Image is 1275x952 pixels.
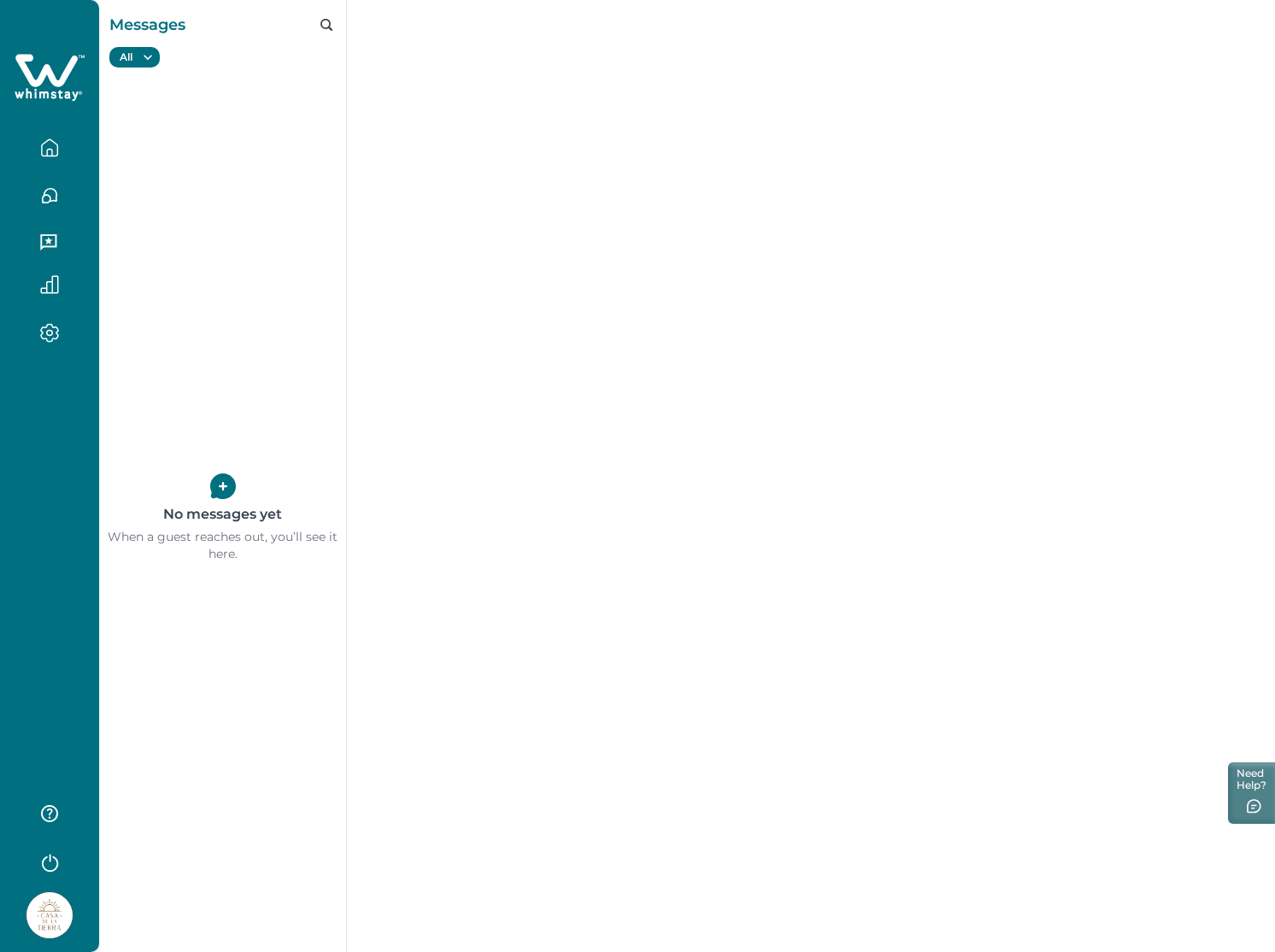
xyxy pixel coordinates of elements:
[26,892,73,938] img: Whimstay Host
[99,529,346,562] p: When a guest reaches out, you’ll see it here.
[320,19,332,31] button: search-icon
[109,12,185,38] p: Messages
[109,47,160,68] button: All
[163,499,282,530] p: No messages yet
